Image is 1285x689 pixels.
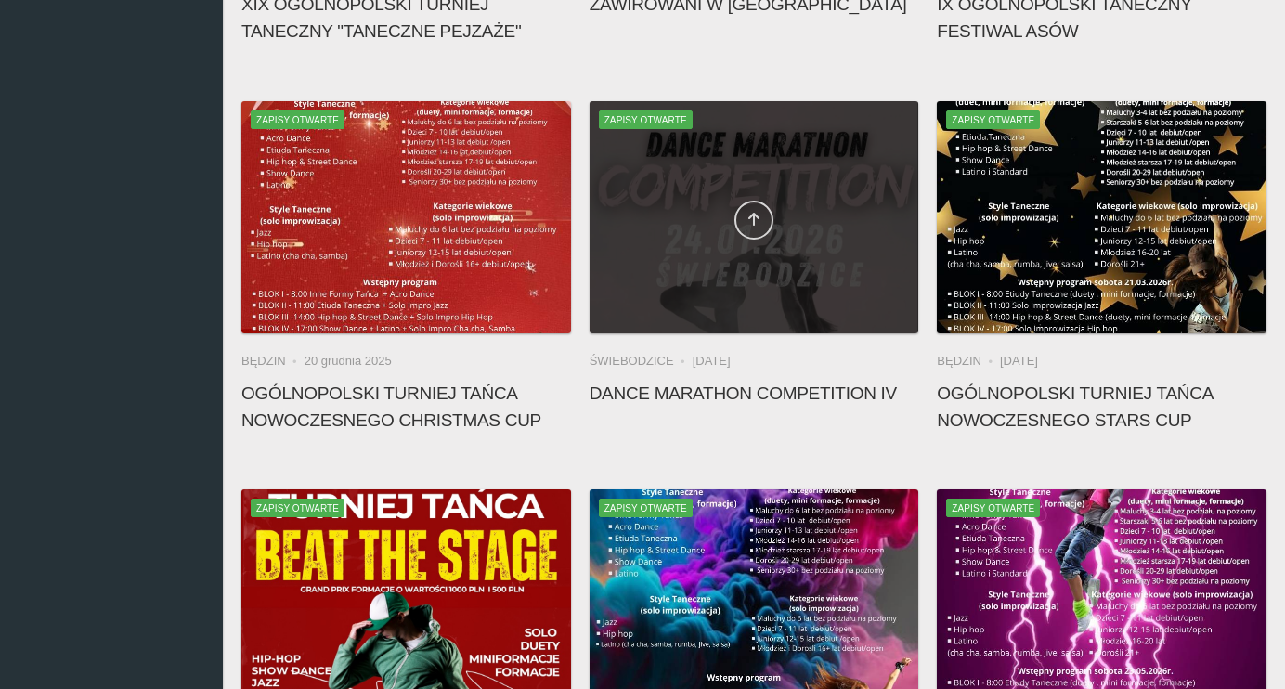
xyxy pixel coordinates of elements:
h4: Ogólnopolski Turniej Tańca Nowoczesnego STARS CUP [937,380,1266,434]
img: Ogólnopolski Turniej Tańca Nowoczesnego STARS CUP [937,101,1266,333]
span: Zapisy otwarte [251,110,344,129]
span: Zapisy otwarte [599,110,693,129]
li: Świebodzice [590,352,693,370]
a: Ogólnopolski Turniej Tańca Nowoczesnego CHRISTMAS CUPZapisy otwarte [241,101,571,333]
span: Zapisy otwarte [251,499,344,517]
span: Zapisy otwarte [599,499,693,517]
li: Będzin [241,352,305,370]
li: Będzin [937,352,1000,370]
li: [DATE] [1000,352,1038,370]
a: Dance Marathon Competition IVZapisy otwarte [590,101,919,333]
a: Ogólnopolski Turniej Tańca Nowoczesnego STARS CUPZapisy otwarte [937,101,1266,333]
span: Zapisy otwarte [946,110,1040,129]
li: [DATE] [693,352,731,370]
h4: Dance Marathon Competition IV [590,380,919,407]
img: Ogólnopolski Turniej Tańca Nowoczesnego CHRISTMAS CUP [241,101,571,333]
li: 20 grudnia 2025 [305,352,392,370]
span: Zapisy otwarte [946,499,1040,517]
h4: Ogólnopolski Turniej Tańca Nowoczesnego CHRISTMAS CUP [241,380,571,434]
